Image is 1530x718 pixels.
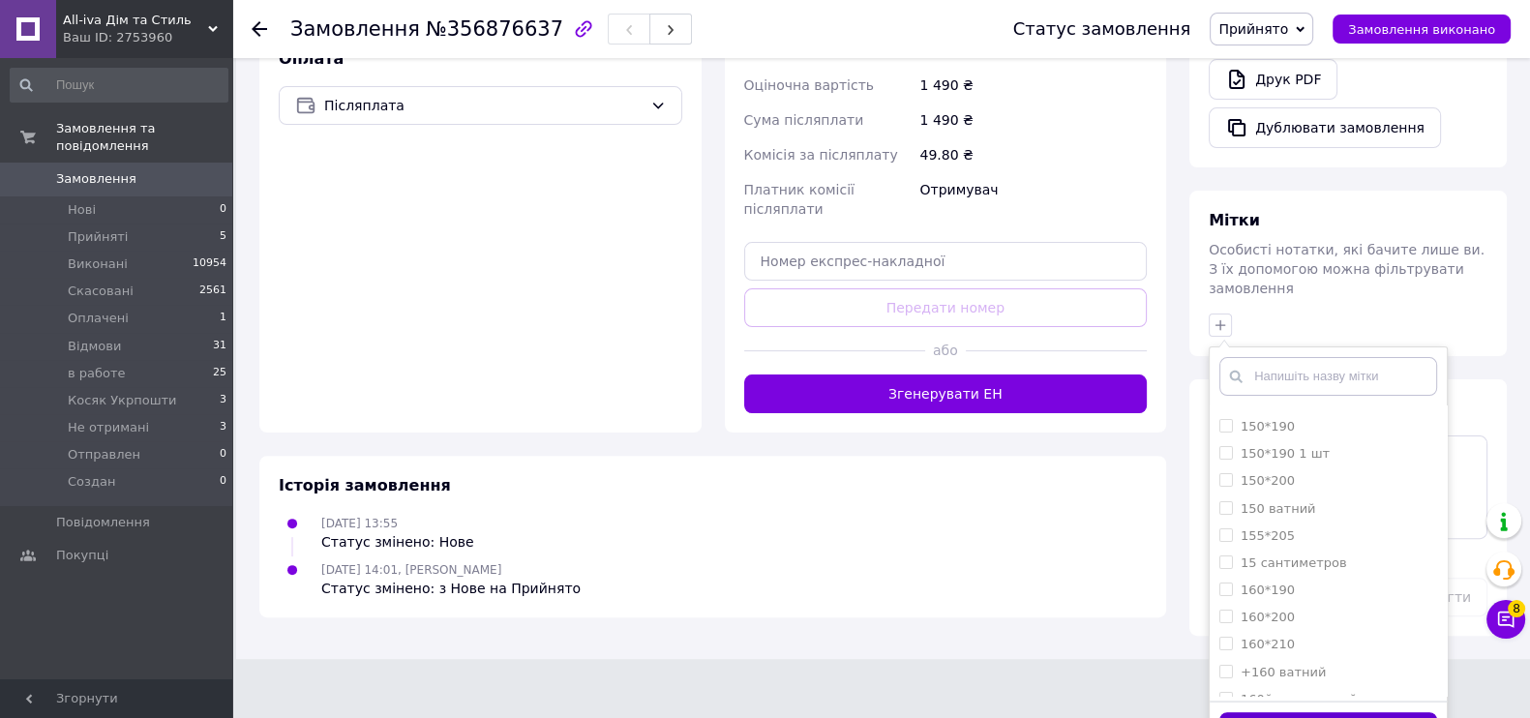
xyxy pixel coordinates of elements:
div: 49.80 ₴ [915,137,1151,172]
label: 155*205 [1241,528,1295,543]
label: 160*190 [1241,583,1295,597]
label: 150*190 1 шт [1241,446,1330,461]
span: 0 [220,446,226,464]
span: Замовлення виконано [1348,22,1495,37]
span: Відмови [68,338,121,355]
span: Скасовані [68,283,134,300]
label: 145*200 [1241,392,1295,406]
label: +160 ватний [1241,665,1326,679]
span: Прийнято [1218,21,1288,37]
span: [DATE] 13:55 [321,517,398,530]
button: Згенерувати ЕН [744,374,1148,413]
span: Мітки [1209,211,1260,229]
button: Чат з покупцем8 [1486,600,1525,639]
span: 5 [220,228,226,246]
label: 160*210 [1241,637,1295,651]
span: Повідомлення [56,514,150,531]
label: 150*200 [1241,473,1295,488]
span: Особисті нотатки, які бачите лише ви. З їх допомогою можна фільтрувати замовлення [1209,242,1485,296]
input: Номер експрес-накладної [744,242,1148,281]
span: [DATE] 14:01, [PERSON_NAME] [321,563,501,577]
div: Ваш ID: 2753960 [63,29,232,46]
span: Оціночна вартість [744,77,874,93]
span: Не отримані [68,419,149,436]
span: 31 [213,338,226,355]
a: Друк PDF [1209,59,1337,100]
button: Дублювати замовлення [1209,107,1441,148]
span: Покупці [56,547,108,564]
span: Отправлен [68,446,140,464]
span: Оплата [279,49,344,68]
span: 8 [1508,597,1525,614]
label: 15 сантиметров [1241,555,1347,570]
button: Замовлення виконано [1333,15,1511,44]
span: Історія замовлення [279,476,451,494]
span: 1 [220,310,226,327]
span: в работе [68,365,126,382]
span: 25 [213,365,226,382]
div: 1 490 ₴ [915,68,1151,103]
span: 10954 [193,255,226,273]
span: Нові [68,201,96,219]
span: Виконані [68,255,128,273]
span: Сума післяплати [744,112,864,128]
div: Статус змінено: Нове [321,532,474,552]
span: №356876637 [426,17,563,41]
span: All-iva Дім та Стиль [63,12,208,29]
span: Замовлення [290,17,420,41]
span: Замовлення [56,170,136,188]
div: Статус змінено: з Нове на Прийнято [321,579,581,598]
span: 3 [220,392,226,409]
label: 160*200 [1241,610,1295,624]
span: або [925,341,966,360]
span: Післяплата [324,95,643,116]
input: Пошук [10,68,228,103]
div: Статус замовлення [1013,19,1191,39]
span: Оплачені [68,310,129,327]
div: Отримувач [915,172,1151,226]
span: 0 [220,473,226,491]
label: 150*190 [1241,419,1295,434]
span: Платник комісії післяплати [744,182,855,217]
span: Создан [68,473,115,491]
span: 2561 [199,283,226,300]
div: Повернутися назад [252,19,267,39]
span: 3 [220,419,226,436]
span: Замовлення та повідомлення [56,120,232,155]
span: 0 [220,201,226,219]
span: Косяк Укрпошти [68,392,177,409]
span: Комісія за післяплату [744,147,898,163]
div: 1 490 ₴ [915,103,1151,137]
label: 150 ватний [1241,501,1316,516]
label: 160й коричневый [1241,692,1357,706]
span: Прийняті [68,228,128,246]
input: Напишіть назву мітки [1219,357,1437,396]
